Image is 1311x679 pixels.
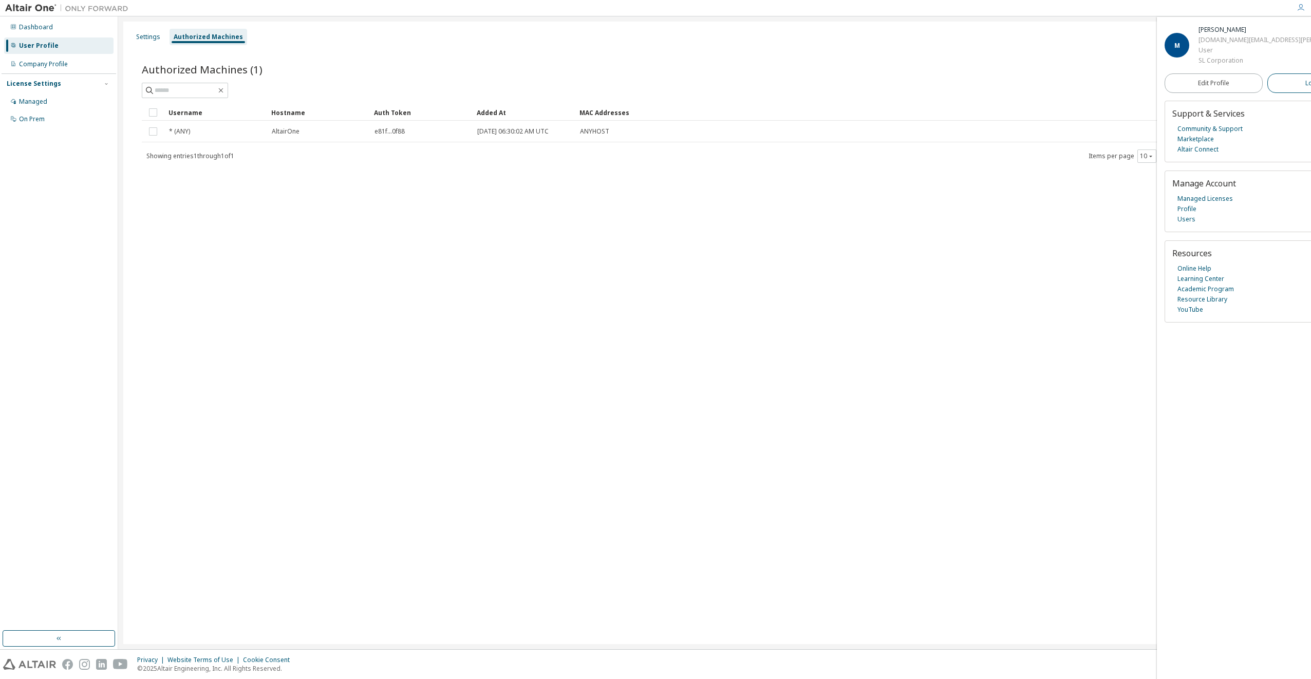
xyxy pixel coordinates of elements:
[1177,194,1233,204] a: Managed Licenses
[1177,204,1196,214] a: Profile
[272,127,299,136] span: AltairOne
[19,98,47,106] div: Managed
[19,60,68,68] div: Company Profile
[167,656,243,664] div: Website Terms of Use
[1177,124,1243,134] a: Community & Support
[174,33,243,41] div: Authorized Machines
[1177,305,1203,315] a: YouTube
[5,3,134,13] img: Altair One
[1177,263,1211,274] a: Online Help
[19,115,45,123] div: On Prem
[1198,79,1229,87] span: Edit Profile
[142,62,263,77] span: Authorized Machines (1)
[1172,248,1212,259] span: Resources
[1165,73,1263,93] a: Edit Profile
[271,104,366,121] div: Hostname
[1174,41,1180,50] span: M
[477,127,549,136] span: [DATE] 06:30:02 AM UTC
[146,152,234,160] span: Showing entries 1 through 1 of 1
[1177,294,1227,305] a: Resource Library
[137,656,167,664] div: Privacy
[3,659,56,670] img: altair_logo.svg
[169,127,190,136] span: * (ANY)
[243,656,296,664] div: Cookie Consent
[7,80,61,88] div: License Settings
[1177,214,1195,224] a: Users
[1140,152,1154,160] button: 10
[580,127,609,136] span: ANYHOST
[96,659,107,670] img: linkedin.svg
[1089,149,1156,163] span: Items per page
[374,104,469,121] div: Auth Token
[1177,274,1224,284] a: Learning Center
[579,104,1179,121] div: MAC Addresses
[1177,134,1214,144] a: Marketplace
[19,42,59,50] div: User Profile
[1172,108,1245,119] span: Support & Services
[1177,144,1219,155] a: Altair Connect
[79,659,90,670] img: instagram.svg
[477,104,571,121] div: Added At
[1177,284,1234,294] a: Academic Program
[374,127,405,136] span: e81f...0f88
[1172,178,1236,189] span: Manage Account
[62,659,73,670] img: facebook.svg
[19,23,53,31] div: Dashboard
[137,664,296,673] p: © 2025 Altair Engineering, Inc. All Rights Reserved.
[136,33,160,41] div: Settings
[168,104,263,121] div: Username
[113,659,128,670] img: youtube.svg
